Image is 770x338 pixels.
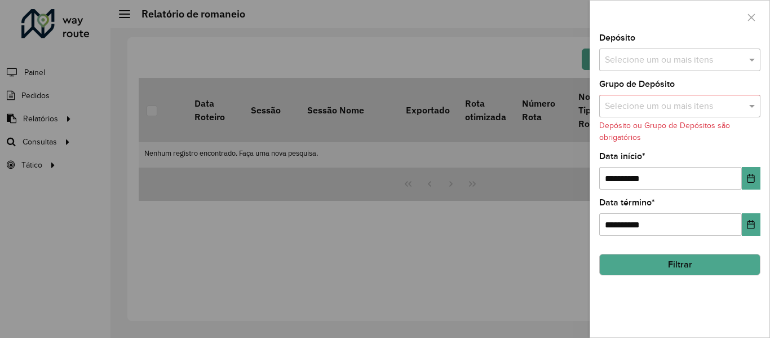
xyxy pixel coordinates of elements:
[599,150,645,163] label: Data início
[599,121,730,142] formly-validation-message: Depósito ou Grupo de Depósitos são obrigatórios
[742,213,760,236] button: Choose Date
[742,167,760,190] button: Choose Date
[599,254,760,275] button: Filtrar
[599,77,675,91] label: Grupo de Depósito
[599,196,655,209] label: Data término
[599,31,635,45] label: Depósito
